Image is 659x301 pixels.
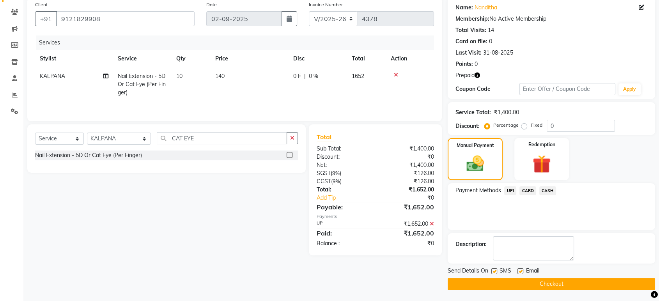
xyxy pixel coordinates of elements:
[311,228,376,238] div: Paid:
[376,177,440,186] div: ₹126.00
[455,108,491,117] div: Service Total:
[309,1,343,8] label: Invoice Number
[475,4,497,12] a: Nanditha
[530,122,542,129] label: Fixed
[211,50,289,67] th: Price
[311,177,376,186] div: ( )
[35,11,57,26] button: +91
[311,202,376,212] div: Payable:
[157,132,287,144] input: Search or Scan
[35,151,142,159] div: Nail Extension - 5D Or Cat Eye (Per Finger)
[455,4,473,12] div: Name:
[455,85,519,93] div: Coupon Code
[311,169,376,177] div: ( )
[455,49,482,57] div: Last Visit:
[455,186,501,195] span: Payment Methods
[333,178,340,184] span: 9%
[36,35,440,50] div: Services
[455,122,480,130] div: Discount:
[528,141,555,148] label: Redemption
[40,73,65,80] span: KALPANA
[519,83,615,95] input: Enter Offer / Coupon Code
[176,73,182,80] span: 10
[352,73,364,80] span: 1652
[519,186,536,195] span: CARD
[317,133,335,141] span: Total
[317,170,331,177] span: SGST
[317,178,331,185] span: CGST
[376,239,440,248] div: ₹0
[489,37,492,46] div: 0
[483,49,513,57] div: 31-08-2025
[347,50,386,67] th: Total
[448,267,488,276] span: Send Details On
[311,161,376,169] div: Net:
[455,60,473,68] div: Points:
[311,239,376,248] div: Balance :
[455,71,475,80] span: Prepaid
[455,240,487,248] div: Description:
[376,161,440,169] div: ₹1,400.00
[113,50,172,67] th: Service
[304,72,306,80] span: |
[311,194,386,202] a: Add Tip
[215,73,225,80] span: 140
[461,154,489,174] img: _cash.svg
[311,145,376,153] div: Sub Total:
[309,72,318,80] span: 0 %
[448,278,655,290] button: Checkout
[455,15,647,23] div: No Active Membership
[618,83,641,95] button: Apply
[376,145,440,153] div: ₹1,400.00
[293,72,301,80] span: 0 F
[504,186,516,195] span: UPI
[386,194,440,202] div: ₹0
[455,15,489,23] div: Membership:
[488,26,494,34] div: 14
[526,267,539,276] span: Email
[56,11,195,26] input: Search by Name/Mobile/Email/Code
[289,50,347,67] th: Disc
[455,26,486,34] div: Total Visits:
[493,122,518,129] label: Percentage
[376,186,440,194] div: ₹1,652.00
[311,186,376,194] div: Total:
[311,220,376,228] div: UPI
[172,50,211,67] th: Qty
[455,37,487,46] div: Card on file:
[500,267,511,276] span: SMS
[311,153,376,161] div: Discount:
[206,1,217,8] label: Date
[376,202,440,212] div: ₹1,652.00
[317,213,434,220] div: Payments
[118,73,166,96] span: Nail Extension - 5D Or Cat Eye (Per Finger)
[376,169,440,177] div: ₹126.00
[539,186,556,195] span: CASH
[475,60,478,68] div: 0
[35,50,113,67] th: Stylist
[332,170,340,176] span: 9%
[386,50,434,67] th: Action
[494,108,519,117] div: ₹1,400.00
[376,228,440,238] div: ₹1,652.00
[376,153,440,161] div: ₹0
[35,1,48,8] label: Client
[457,142,494,149] label: Manual Payment
[376,220,440,228] div: ₹1,652.00
[527,153,556,175] img: _gift.svg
